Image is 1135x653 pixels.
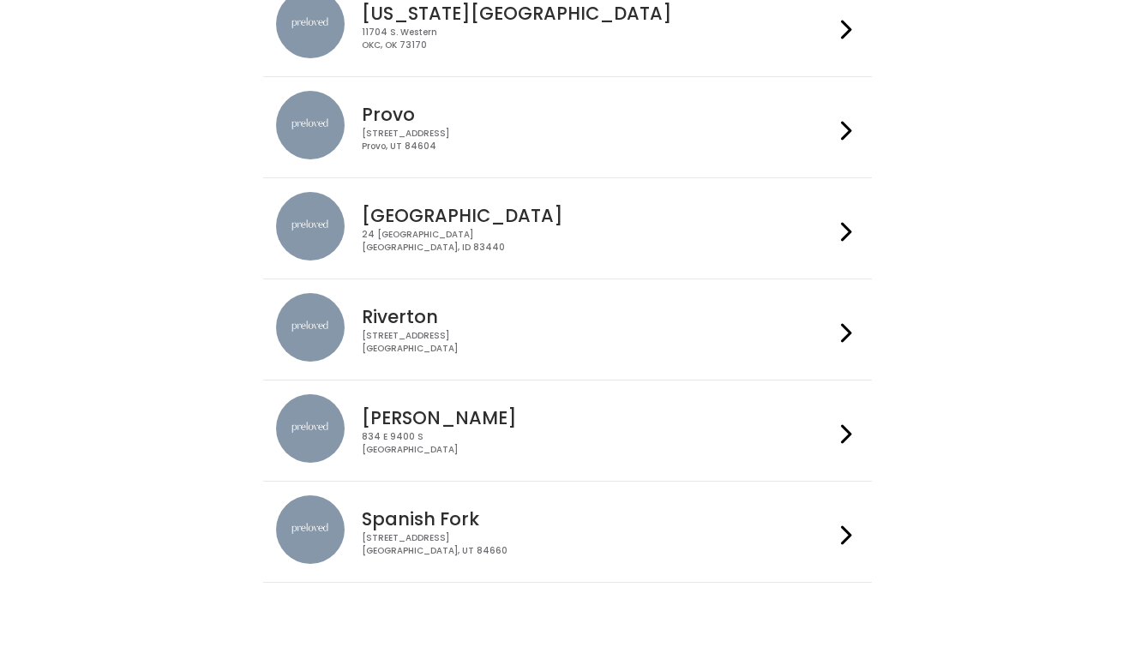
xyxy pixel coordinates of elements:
[276,192,858,265] a: preloved location [GEOGRAPHIC_DATA] 24 [GEOGRAPHIC_DATA][GEOGRAPHIC_DATA], ID 83440
[276,293,345,362] img: preloved location
[362,408,833,428] h4: [PERSON_NAME]
[362,3,833,23] h4: [US_STATE][GEOGRAPHIC_DATA]
[276,495,858,568] a: preloved location Spanish Fork [STREET_ADDRESS][GEOGRAPHIC_DATA], UT 84660
[276,394,858,467] a: preloved location [PERSON_NAME] 834 E 9400 S[GEOGRAPHIC_DATA]
[362,105,833,124] h4: Provo
[362,307,833,326] h4: Riverton
[362,431,833,456] div: 834 E 9400 S [GEOGRAPHIC_DATA]
[362,229,833,254] div: 24 [GEOGRAPHIC_DATA] [GEOGRAPHIC_DATA], ID 83440
[362,509,833,529] h4: Spanish Fork
[362,128,833,153] div: [STREET_ADDRESS] Provo, UT 84604
[362,27,833,51] div: 11704 S. Western OKC, OK 73170
[276,192,345,261] img: preloved location
[362,532,833,557] div: [STREET_ADDRESS] [GEOGRAPHIC_DATA], UT 84660
[276,293,858,366] a: preloved location Riverton [STREET_ADDRESS][GEOGRAPHIC_DATA]
[362,206,833,225] h4: [GEOGRAPHIC_DATA]
[276,495,345,564] img: preloved location
[276,91,345,159] img: preloved location
[276,91,858,164] a: preloved location Provo [STREET_ADDRESS]Provo, UT 84604
[276,394,345,463] img: preloved location
[362,330,833,355] div: [STREET_ADDRESS] [GEOGRAPHIC_DATA]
